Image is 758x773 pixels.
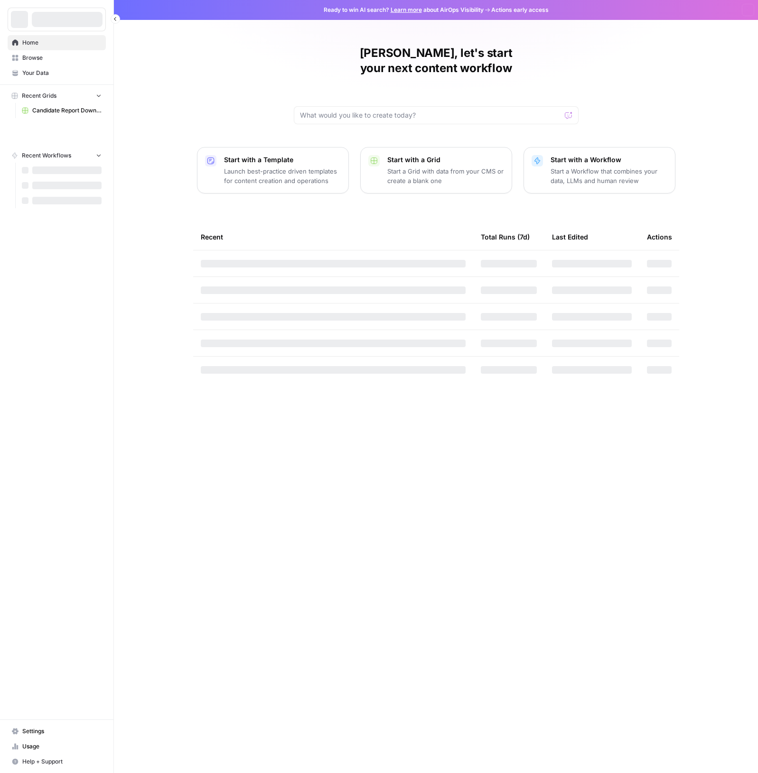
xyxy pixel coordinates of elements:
[8,65,106,81] a: Your Data
[324,6,484,14] span: Ready to win AI search? about AirOps Visibility
[551,166,667,185] p: Start a Workflow that combines your data, LLMs and human review
[224,155,341,165] p: Start with a Template
[387,166,504,185] p: Start a Grid with data from your CMS or create a blank one
[360,147,512,193] button: Start with a GridStart a Grid with data from your CMS or create a blank one
[8,754,106,769] button: Help + Support
[491,6,549,14] span: Actions early access
[22,92,56,100] span: Recent Grids
[22,38,102,47] span: Home
[552,224,588,250] div: Last Edited
[22,54,102,62] span: Browse
[294,46,579,76] h1: [PERSON_NAME], let's start your next content workflow
[224,166,341,185] p: Launch best-practice driven templates for content creation and operations
[22,727,102,736] span: Settings
[391,6,422,13] a: Learn more
[22,69,102,77] span: Your Data
[481,224,530,250] div: Total Runs (7d)
[8,89,106,103] button: Recent Grids
[8,739,106,754] a: Usage
[197,147,349,193] button: Start with a TemplateLaunch best-practice driven templates for content creation and operations
[551,155,667,165] p: Start with a Workflow
[18,103,106,118] a: Candidate Report Download Sheet
[387,155,504,165] p: Start with a Grid
[647,224,672,250] div: Actions
[300,110,561,120] input: What would you like to create today?
[8,35,106,50] a: Home
[8,148,106,163] button: Recent Workflows
[8,50,106,65] a: Browse
[22,151,71,160] span: Recent Workflows
[22,742,102,751] span: Usage
[32,106,102,115] span: Candidate Report Download Sheet
[8,724,106,739] a: Settings
[524,147,675,193] button: Start with a WorkflowStart a Workflow that combines your data, LLMs and human review
[22,757,102,766] span: Help + Support
[201,224,466,250] div: Recent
